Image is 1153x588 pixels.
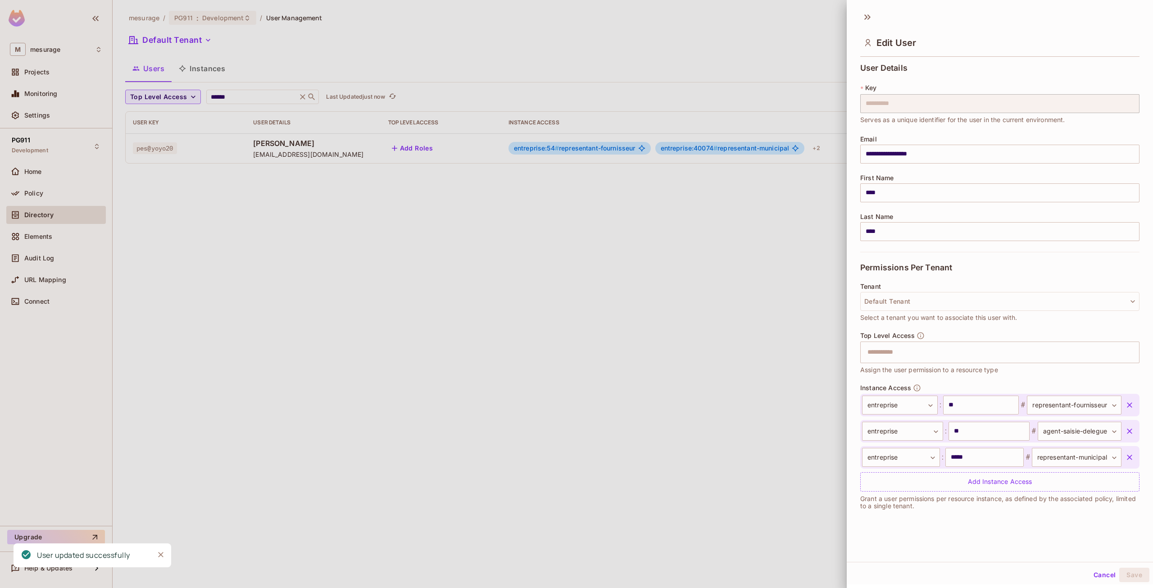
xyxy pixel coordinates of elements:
span: Tenant [860,283,881,290]
span: First Name [860,174,894,182]
span: # [1030,426,1038,437]
span: : [943,426,949,437]
div: representant-fournisseur [1027,396,1121,415]
div: User updated successfully [37,550,130,561]
div: Add Instance Access [860,472,1139,492]
div: entreprise [862,396,938,415]
button: Default Tenant [860,292,1139,311]
div: entreprise [862,448,940,467]
span: Edit User [876,37,916,48]
span: Last Name [860,213,893,220]
span: Key [865,84,876,91]
span: Permissions Per Tenant [860,263,952,272]
div: agent-saisie-delegue [1038,422,1121,441]
span: Serves as a unique identifier for the user in the current environment. [860,115,1065,125]
span: : [938,400,943,410]
span: Select a tenant you want to associate this user with. [860,313,1017,323]
div: entreprise [862,422,943,441]
span: Email [860,136,877,143]
span: Top Level Access [860,332,915,339]
span: Assign the user permission to a resource type [860,365,998,375]
button: Cancel [1090,568,1119,582]
span: # [1024,452,1032,463]
span: User Details [860,64,908,73]
button: Open [1135,351,1136,353]
span: Instance Access [860,384,911,392]
p: Grant a user permissions per resource instance, as defined by the associated policy, limited to a... [860,495,1139,510]
button: Close [154,548,168,561]
div: representant-municipal [1032,448,1121,467]
button: Save [1119,568,1149,582]
span: # [1019,400,1027,410]
span: : [940,452,945,463]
